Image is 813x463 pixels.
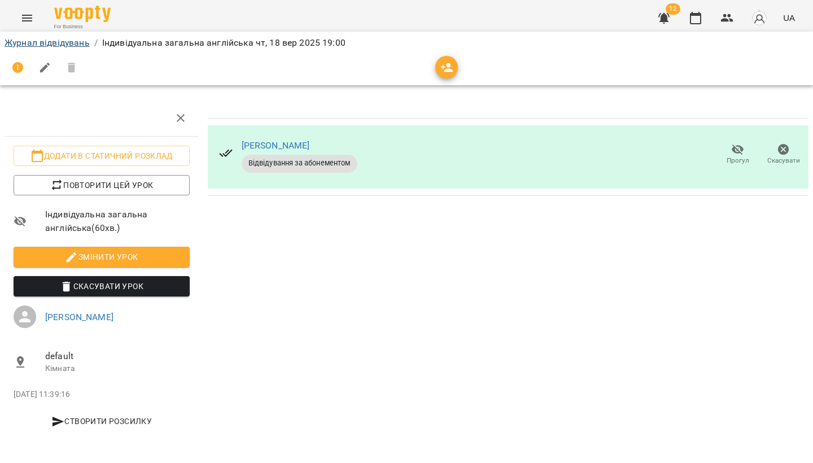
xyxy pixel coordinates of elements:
span: Скасувати [767,156,800,165]
span: 12 [666,3,680,15]
span: Додати в статичний розклад [23,149,181,163]
button: Скасувати Урок [14,276,190,296]
img: Voopty Logo [54,6,111,22]
button: Створити розсилку [14,411,190,431]
span: For Business [54,23,111,30]
button: Додати в статичний розклад [14,146,190,166]
span: default [45,350,190,363]
button: Прогул [715,139,760,171]
button: Menu [14,5,41,32]
span: Повторити цей урок [23,178,181,192]
p: [DATE] 11:39:16 [14,389,190,400]
a: [PERSON_NAME] [45,312,113,322]
span: Створити розсилку [18,414,185,428]
span: Скасувати Урок [23,279,181,293]
button: UA [779,7,799,28]
span: Відвідування за абонементом [242,158,357,168]
button: Повторити цей урок [14,175,190,195]
a: Журнал відвідувань [5,37,90,48]
li: / [94,36,98,50]
a: [PERSON_NAME] [242,140,310,151]
button: Скасувати [760,139,806,171]
p: Кімната [45,363,190,374]
span: Змінити урок [23,250,181,264]
button: Змінити урок [14,247,190,267]
img: avatar_s.png [751,10,767,26]
span: Індивідуальна загальна англійська ( 60 хв. ) [45,208,190,234]
nav: breadcrumb [5,36,808,50]
span: Прогул [727,156,749,165]
span: UA [783,12,795,24]
p: Індивідуальна загальна англійська чт, 18 вер 2025 19:00 [102,36,346,50]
